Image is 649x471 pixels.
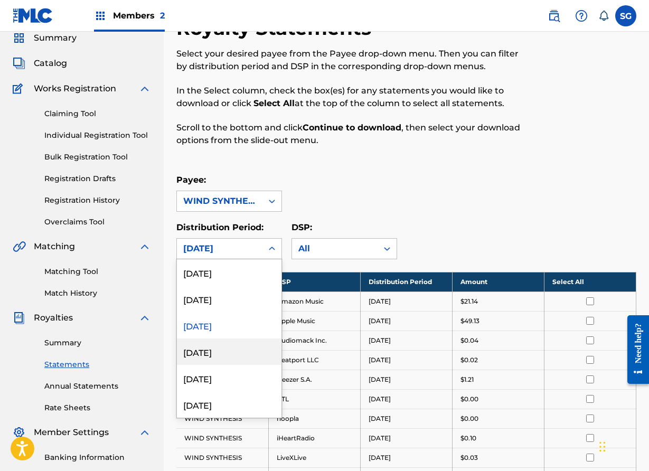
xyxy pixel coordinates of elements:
[13,82,26,95] img: Works Registration
[94,10,107,22] img: Top Rightsholders
[596,420,649,471] iframe: Chat Widget
[177,391,281,418] div: [DATE]
[460,394,478,404] p: $0.00
[360,311,452,331] td: [DATE]
[44,195,151,206] a: Registration History
[13,57,67,70] a: CatalogCatalog
[571,5,592,26] div: Help
[44,173,151,184] a: Registration Drafts
[176,121,531,147] p: Scroll to the bottom and click , then select your download options from the slide-out menu.
[360,350,452,370] td: [DATE]
[360,272,452,291] th: Distribution Period
[268,409,360,428] td: hoopla
[44,152,151,163] a: Bulk Registration Tool
[138,312,151,324] img: expand
[460,375,474,384] p: $1.21
[44,130,151,141] a: Individual Registration Tool
[268,428,360,448] td: iHeartRadio
[460,316,479,326] p: $49.13
[543,5,565,26] a: Public Search
[615,5,636,26] div: User Menu
[544,272,636,291] th: Select All
[303,123,401,133] strong: Continue to download
[291,222,312,232] label: DSP:
[13,32,25,44] img: Summary
[44,108,151,119] a: Claiming Tool
[360,409,452,428] td: [DATE]
[360,370,452,389] td: [DATE]
[268,311,360,331] td: Apple Music
[460,336,478,345] p: $0.04
[268,331,360,350] td: Audiomack Inc.
[34,32,77,44] span: Summary
[460,453,478,463] p: $0.03
[138,426,151,439] img: expand
[176,84,531,110] p: In the Select column, check the box(es) for any statements you would like to download or click at...
[183,242,256,255] div: [DATE]
[268,272,360,291] th: DSP
[138,240,151,253] img: expand
[460,414,478,423] p: $0.00
[360,331,452,350] td: [DATE]
[598,11,609,21] div: Notifications
[176,175,206,185] label: Payee:
[460,355,478,365] p: $0.02
[460,434,476,443] p: $0.10
[176,222,264,232] label: Distribution Period:
[575,10,588,22] img: help
[44,266,151,277] a: Matching Tool
[13,312,25,324] img: Royalties
[13,57,25,70] img: Catalog
[44,381,151,392] a: Annual Statements
[13,426,25,439] img: Member Settings
[34,240,75,253] span: Matching
[268,448,360,467] td: LiveXLive
[13,8,53,23] img: MLC Logo
[548,10,560,22] img: search
[176,409,268,428] td: WIND SYNTHESIS
[176,428,268,448] td: WIND SYNTHESIS
[183,195,256,208] div: WIND SYNTHESIS
[176,48,531,73] p: Select your desired payee from the Payee drop-down menu. Then you can filter by distribution peri...
[44,452,151,463] a: Banking Information
[44,402,151,413] a: Rate Sheets
[268,291,360,311] td: Amazon Music
[268,389,360,409] td: GTL
[298,242,371,255] div: All
[44,216,151,228] a: Overclaims Tool
[177,312,281,338] div: [DATE]
[268,370,360,389] td: Deezer S.A.
[176,448,268,467] td: WIND SYNTHESIS
[34,82,116,95] span: Works Registration
[13,32,77,44] a: SummarySummary
[13,240,26,253] img: Matching
[177,286,281,312] div: [DATE]
[268,350,360,370] td: Beatport LLC
[44,288,151,299] a: Match History
[44,359,151,370] a: Statements
[138,82,151,95] img: expand
[113,10,165,22] span: Members
[460,297,478,306] p: $21.14
[360,428,452,448] td: [DATE]
[177,338,281,365] div: [DATE]
[44,337,151,348] a: Summary
[599,431,606,463] div: Drag
[177,365,281,391] div: [DATE]
[177,259,281,286] div: [DATE]
[34,57,67,70] span: Catalog
[253,98,295,108] strong: Select All
[34,312,73,324] span: Royalties
[360,389,452,409] td: [DATE]
[160,11,165,21] span: 2
[360,448,452,467] td: [DATE]
[360,291,452,311] td: [DATE]
[452,272,544,291] th: Amount
[34,426,109,439] span: Member Settings
[619,304,649,394] iframe: Resource Center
